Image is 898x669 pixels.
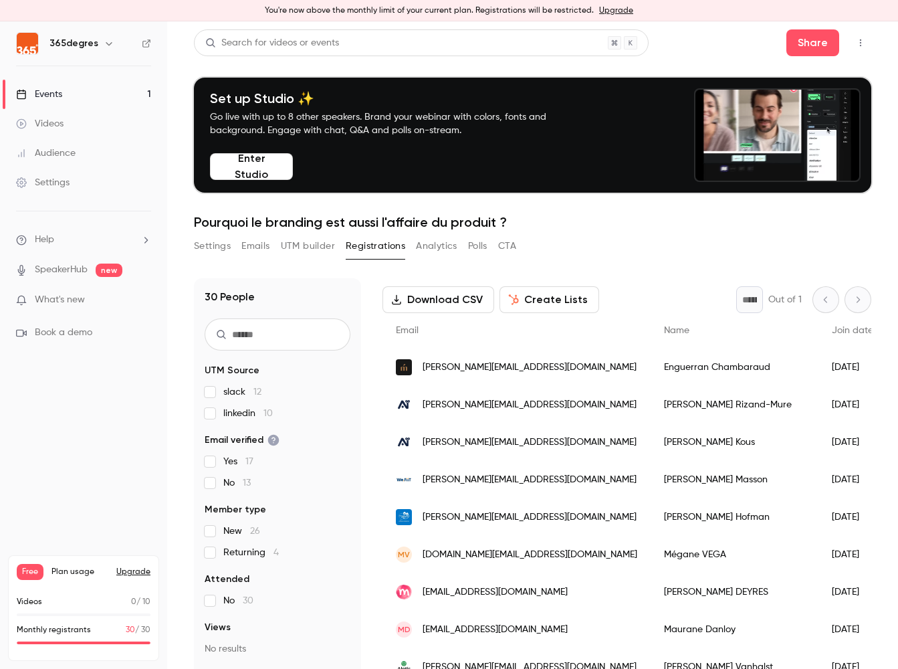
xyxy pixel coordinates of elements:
[205,642,350,656] p: No results
[210,110,578,137] p: Go live with up to 8 other speakers. Brand your webinar with colors, fonts and background. Engage...
[16,147,76,160] div: Audience
[243,478,251,488] span: 13
[205,621,231,634] span: Views
[423,510,637,524] span: [PERSON_NAME][EMAIL_ADDRESS][DOMAIN_NAME]
[423,473,637,487] span: [PERSON_NAME][EMAIL_ADDRESS][DOMAIN_NAME]
[223,546,279,559] span: Returning
[651,611,818,648] div: Maurane Danloy
[126,626,135,634] span: 30
[17,596,42,608] p: Videos
[398,549,410,561] span: MV
[223,476,251,490] span: No
[223,594,253,607] span: No
[263,409,273,418] span: 10
[651,498,818,536] div: [PERSON_NAME] Hofman
[205,503,266,516] span: Member type
[818,461,887,498] div: [DATE]
[210,90,578,106] h4: Set up Studio ✨
[273,548,279,557] span: 4
[223,524,260,538] span: New
[205,573,249,586] span: Attended
[16,233,151,247] li: help-dropdown-opener
[651,349,818,386] div: Enguerran Chambaraud
[51,567,108,577] span: Plan usage
[818,423,887,461] div: [DATE]
[818,573,887,611] div: [DATE]
[651,536,818,573] div: Mégane VEGA
[768,293,802,306] p: Out of 1
[423,398,637,412] span: [PERSON_NAME][EMAIL_ADDRESS][DOMAIN_NAME]
[818,611,887,648] div: [DATE]
[818,349,887,386] div: [DATE]
[832,326,873,335] span: Join date
[116,567,150,577] button: Upgrade
[416,235,457,257] button: Analytics
[35,293,85,307] span: What's new
[205,36,339,50] div: Search for videos or events
[396,509,412,525] img: lamarqueduconsommateur.com
[396,584,412,600] img: milay.fr
[205,434,279,447] span: Email verified
[17,624,91,636] p: Monthly registrants
[651,461,818,498] div: [PERSON_NAME] Masson
[17,564,43,580] span: Free
[16,176,70,189] div: Settings
[396,359,412,375] img: hemea.com
[423,436,637,450] span: [PERSON_NAME][EMAIL_ADDRESS][DOMAIN_NAME]
[96,264,122,277] span: new
[396,326,419,335] span: Email
[651,386,818,423] div: [PERSON_NAME] Rizand-Mure
[253,387,261,397] span: 12
[205,364,259,377] span: UTM Source
[194,235,231,257] button: Settings
[194,214,871,230] h1: Pourquoi le branding est aussi l'affaire du produit ?
[498,235,516,257] button: CTA
[16,117,64,130] div: Videos
[241,235,269,257] button: Emails
[16,88,62,101] div: Events
[131,596,150,608] p: / 10
[786,29,839,56] button: Share
[382,286,494,313] button: Download CSV
[346,235,405,257] button: Registrations
[468,235,487,257] button: Polls
[423,585,568,599] span: [EMAIL_ADDRESS][DOMAIN_NAME]
[664,326,689,335] span: Name
[651,423,818,461] div: [PERSON_NAME] Kous
[818,536,887,573] div: [DATE]
[223,455,253,468] span: Yes
[423,361,637,375] span: [PERSON_NAME][EMAIL_ADDRESS][DOMAIN_NAME]
[281,235,335,257] button: UTM builder
[35,263,88,277] a: SpeakerHub
[35,326,92,340] span: Book a demo
[205,289,255,305] h1: 30 People
[35,233,54,247] span: Help
[131,598,136,606] span: 0
[250,527,260,536] span: 26
[423,548,637,562] span: [DOMAIN_NAME][EMAIL_ADDRESS][DOMAIN_NAME]
[818,498,887,536] div: [DATE]
[423,623,568,637] span: [EMAIL_ADDRESS][DOMAIN_NAME]
[223,407,273,420] span: linkedin
[396,397,412,413] img: aitenders.com
[396,434,412,450] img: aitenders.com
[398,624,411,636] span: MD
[499,286,599,313] button: Create Lists
[245,457,253,466] span: 17
[243,596,253,605] span: 30
[49,37,98,50] h6: 365degres
[599,5,633,16] a: Upgrade
[17,33,38,54] img: 365degres
[818,386,887,423] div: [DATE]
[396,472,412,488] img: wefiit.com
[126,624,150,636] p: / 30
[210,153,293,180] button: Enter Studio
[651,573,818,611] div: [PERSON_NAME] DEYRES
[223,385,261,399] span: slack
